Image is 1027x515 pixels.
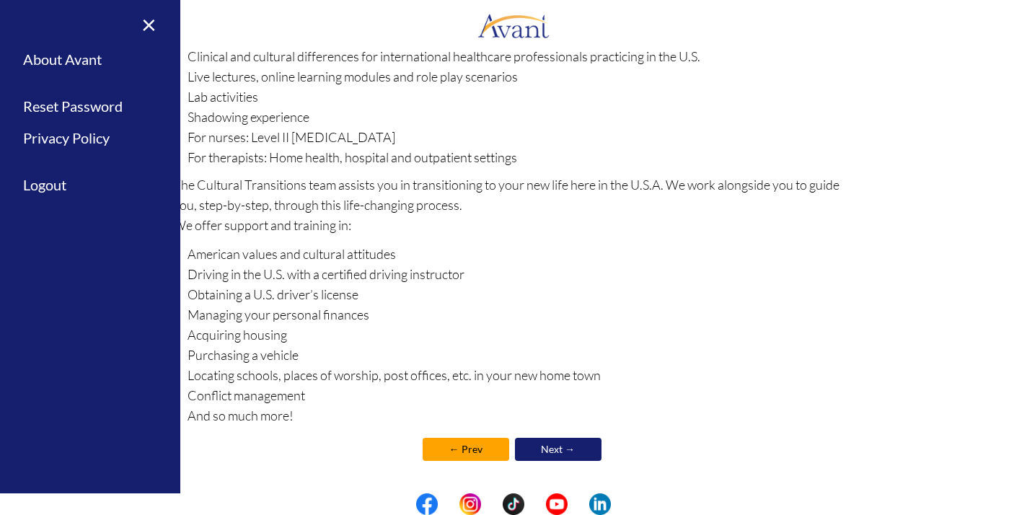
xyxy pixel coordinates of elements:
img: logo.png [477,4,550,47]
p: The Cultural Transitions team assists you in transitioning to your new life here in the U.S.A. We... [173,175,855,235]
li: Shadowing experience [188,107,855,127]
li: For therapists: Home health, hospital and outpatient settings [188,147,855,167]
li: Lab activities [188,87,855,107]
li: Driving in the U.S. with a certified driving instructor [188,264,855,284]
li: Obtaining a U.S. driver’s license [188,284,855,304]
li: Purchasing a vehicle [188,345,855,365]
img: fb.png [416,493,438,515]
li: For nurses: Level II [MEDICAL_DATA] [188,127,855,147]
img: yt.png [546,493,568,515]
img: blank.png [568,493,589,515]
li: American values and cultural attitudes [188,244,855,264]
li: Managing your personal finances [188,304,855,325]
a: ← Prev [423,438,509,461]
li: And so much more! [188,405,855,426]
li: Locating schools, places of worship, post offices, etc. in your new home town [188,365,855,385]
li: Clinical and cultural differences for international healthcare professionals practicing in the U.S. [188,46,855,66]
img: blank.png [481,493,503,515]
li: Acquiring housing [188,325,855,345]
img: blank.png [524,493,546,515]
li: Conflict management [188,385,855,405]
li: Live lectures, online learning modules and role play scenarios [188,66,855,87]
a: Next → [515,438,601,461]
img: in.png [459,493,481,515]
img: li.png [589,493,611,515]
img: tt.png [503,493,524,515]
img: blank.png [438,493,459,515]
